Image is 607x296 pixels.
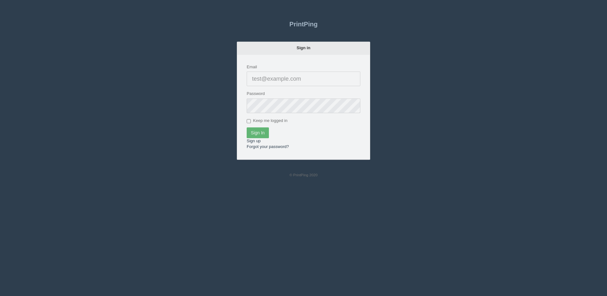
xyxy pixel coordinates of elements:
[247,144,289,149] a: Forgot your password?
[290,173,318,177] small: © PrintPing 2020
[247,71,360,86] input: test@example.com
[247,91,265,97] label: Password
[247,118,287,124] label: Keep me logged in
[247,127,269,138] input: Sign In
[247,119,251,123] input: Keep me logged in
[247,138,261,143] a: Sign up
[247,64,257,70] label: Email
[297,45,310,50] strong: Sign in
[237,16,370,32] a: PrintPing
